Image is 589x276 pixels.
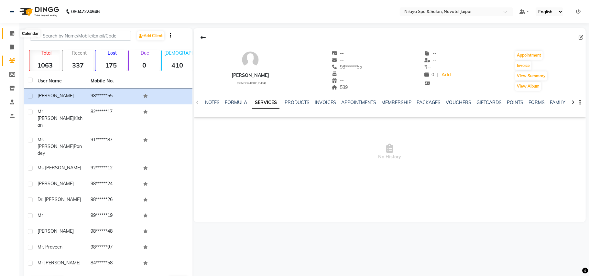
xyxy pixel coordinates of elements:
strong: 410 [162,61,193,69]
span: [DEMOGRAPHIC_DATA] [237,81,266,85]
span: -- [424,57,437,63]
img: logo [16,3,61,21]
a: FORMULA [225,100,247,105]
div: [PERSON_NAME] [232,72,269,79]
span: [PERSON_NAME] [38,93,74,99]
a: MEMBERSHIP [381,100,411,105]
a: FORMS [529,100,545,105]
p: Due [130,50,160,56]
button: View Summary [515,71,547,80]
a: NOTES [205,100,220,105]
a: POINTS [507,100,523,105]
span: -- [332,71,344,77]
a: APPOINTMENTS [341,100,376,105]
span: Mr. Praveen [38,244,62,250]
span: -- [332,78,344,83]
button: Appointment [515,51,543,60]
span: -- [424,64,431,70]
a: GIFTCARDS [476,100,502,105]
div: Back to Client [196,31,210,44]
span: Ms [PERSON_NAME] [38,165,81,171]
a: INVOICES [315,100,336,105]
span: Ms [PERSON_NAME] [38,137,74,149]
th: User Name [34,74,87,89]
span: Mr [PERSON_NAME] [38,260,81,266]
p: Lost [98,50,126,56]
span: [PERSON_NAME] [38,181,74,186]
strong: 0 [129,61,160,69]
span: -- [424,50,437,56]
div: Calendar [20,30,40,37]
span: -- [332,50,344,56]
b: 08047224946 [71,3,100,21]
span: ₹ [424,64,427,70]
a: PACKAGES [417,100,441,105]
span: -- [332,57,344,63]
a: PRODUCTS [285,100,310,105]
span: No History [194,120,586,184]
p: Recent [65,50,93,56]
button: Invoice [515,61,531,70]
button: View Album [515,82,541,91]
a: Add [441,70,452,80]
img: avatar [241,50,260,69]
a: Add Client [137,31,164,40]
strong: 175 [95,61,126,69]
th: Mobile No. [87,74,140,89]
span: Dr. [PERSON_NAME] [38,196,81,202]
span: [PERSON_NAME] [38,228,74,234]
a: VOUCHERS [446,100,471,105]
span: 539 [332,84,348,90]
p: Total [32,50,60,56]
p: [DEMOGRAPHIC_DATA] [164,50,193,56]
span: 0 [424,72,434,78]
strong: 1063 [29,61,60,69]
a: FAMILY [550,100,565,105]
span: Mr [38,212,43,218]
input: Search by Name/Mobile/Email/Code [30,31,131,41]
span: Mr [PERSON_NAME] [38,109,74,121]
span: | [437,71,438,78]
strong: 337 [62,61,93,69]
a: SERVICES [252,97,279,109]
